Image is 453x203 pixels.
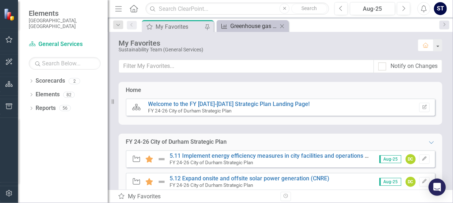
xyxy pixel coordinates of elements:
span: Aug-25 [379,178,401,186]
span: Search [302,5,317,11]
div: DC [406,154,416,164]
div: Sustainability Team (General Services) [119,47,411,52]
img: ClearPoint Strategy [4,8,16,21]
small: [GEOGRAPHIC_DATA], [GEOGRAPHIC_DATA] [29,18,101,29]
div: Aug-25 [352,5,393,13]
a: 5.12 Expand onsite and offsite solar power generation (CNRE) [170,175,329,182]
a: Reports [36,104,56,112]
div: My Favorites [118,193,275,201]
div: My Favorites [156,22,203,31]
div: FY 24-26 City of Durham Strategic Plan [126,138,227,146]
button: Search [291,4,327,14]
a: General Services [29,40,101,49]
a: 5.11 Implement energy efficiency measures in city facilities and operations (CNRE) [170,152,383,159]
small: FY 24-26 City of Durham Strategic Plan [170,160,253,165]
button: ST [434,2,447,15]
div: Notify on Changes [390,62,438,70]
div: 82 [63,92,75,98]
a: Welcome to the FY [DATE]-[DATE] Strategic Plan Landing Page! [148,101,310,107]
div: Home [126,86,141,94]
a: Elements [36,91,60,99]
a: Greenhouse gas emissions from City facilities and operations [218,22,278,31]
span: Elements [29,9,101,18]
div: Open Intercom Messenger [429,179,446,196]
input: Search Below... [29,57,101,70]
div: 2 [69,78,80,84]
input: Filter My Favorites... [119,60,374,73]
img: Not Defined [157,177,166,186]
div: Greenhouse gas emissions from City facilities and operations [230,22,278,31]
div: DC [406,177,416,187]
small: FY 24-26 City of Durham Strategic Plan [170,182,253,188]
div: 56 [59,105,71,111]
div: My Favorites [119,39,411,47]
input: Search ClearPoint... [145,3,329,15]
span: Aug-25 [379,155,401,163]
small: FY 24-26 City of Durham Strategic Plan [148,108,232,114]
img: Not Defined [157,155,166,163]
a: Scorecards [36,77,65,85]
button: Set Home Page [419,103,430,112]
button: Aug-25 [350,2,395,15]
